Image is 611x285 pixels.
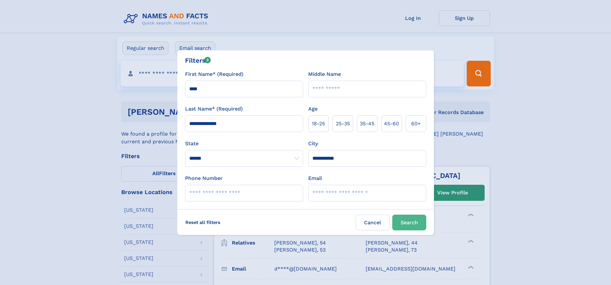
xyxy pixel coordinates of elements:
span: 60+ [411,120,421,128]
label: Last Name* (Required) [185,105,243,113]
button: Search [392,215,426,230]
span: 45‑60 [384,120,399,128]
label: State [185,140,303,147]
label: Cancel [356,215,390,230]
label: Email [308,174,322,182]
div: Filters [185,56,211,65]
span: 25‑35 [336,120,350,128]
label: Phone Number [185,174,223,182]
label: Age [308,105,318,113]
label: Reset all filters [181,215,225,230]
label: Middle Name [308,70,341,78]
span: 18‑25 [312,120,325,128]
label: First Name* (Required) [185,70,243,78]
span: 35‑45 [360,120,374,128]
label: City [308,140,318,147]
